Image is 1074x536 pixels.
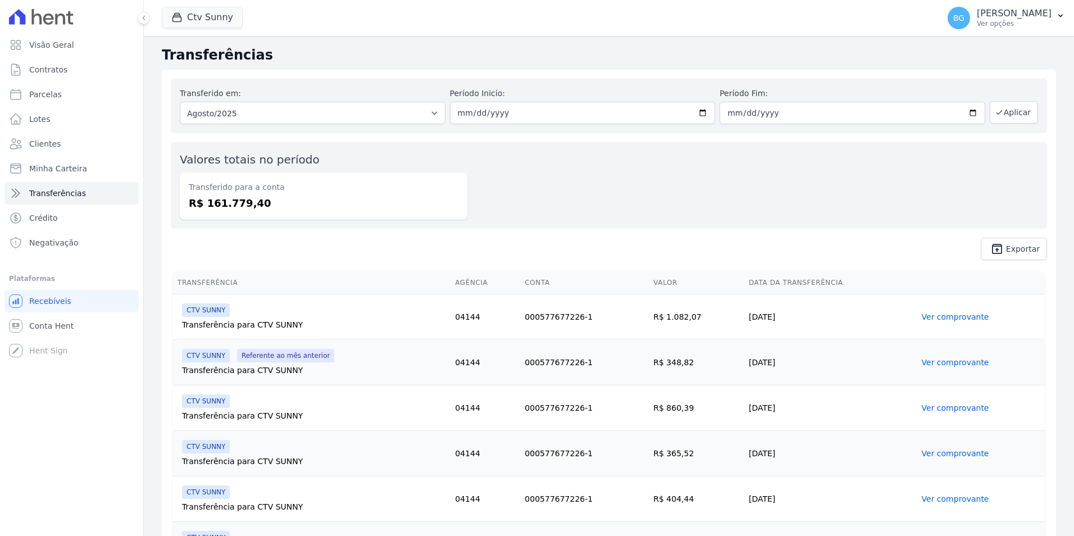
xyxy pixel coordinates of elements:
[720,88,985,99] label: Período Fim:
[520,340,649,385] td: 000577677226-1
[649,385,744,431] td: R$ 860,39
[744,271,917,294] th: Data da Transferência
[990,101,1038,124] button: Aplicar
[29,89,62,100] span: Parcelas
[4,290,139,312] a: Recebíveis
[182,365,446,376] div: Transferência para CTV SUNNY
[29,296,71,307] span: Recebíveis
[744,340,917,385] td: [DATE]
[922,358,989,367] a: Ver comprovante
[29,138,61,149] span: Clientes
[173,271,450,294] th: Transferência
[4,58,139,81] a: Contratos
[29,188,86,199] span: Transferências
[29,237,79,248] span: Negativação
[189,196,458,211] dd: R$ 161.779,40
[450,385,520,431] td: 04144
[450,88,716,99] label: Período Inicío:
[649,271,744,294] th: Valor
[189,181,458,193] dt: Transferido para a conta
[180,153,320,166] label: Valores totais no período
[744,476,917,522] td: [DATE]
[953,14,964,22] span: BG
[4,34,139,56] a: Visão Geral
[162,45,1056,65] h2: Transferências
[1006,246,1040,252] span: Exportar
[29,64,67,75] span: Contratos
[180,89,241,98] label: Transferido em:
[520,476,649,522] td: 000577677226-1
[29,212,58,224] span: Crédito
[981,238,1047,260] a: unarchive Exportar
[4,157,139,180] a: Minha Carteira
[977,19,1052,28] p: Ver opções
[182,319,446,330] div: Transferência para CTV SUNNY
[29,39,74,51] span: Visão Geral
[939,2,1074,34] button: BG [PERSON_NAME] Ver opções
[744,431,917,476] td: [DATE]
[450,271,520,294] th: Agência
[182,410,446,421] div: Transferência para CTV SUNNY
[520,431,649,476] td: 000577677226-1
[520,294,649,340] td: 000577677226-1
[922,449,989,458] a: Ver comprovante
[9,272,134,285] div: Plataformas
[744,294,917,340] td: [DATE]
[520,271,649,294] th: Conta
[4,108,139,130] a: Lotes
[649,294,744,340] td: R$ 1.082,07
[922,403,989,412] a: Ver comprovante
[520,385,649,431] td: 000577677226-1
[4,315,139,337] a: Conta Hent
[182,349,230,362] span: CTV SUNNY
[182,456,446,467] div: Transferência para CTV SUNNY
[182,394,230,408] span: CTV SUNNY
[29,320,74,331] span: Conta Hent
[182,501,446,512] div: Transferência para CTV SUNNY
[977,8,1052,19] p: [PERSON_NAME]
[182,440,230,453] span: CTV SUNNY
[162,7,243,28] button: Ctv Sunny
[450,294,520,340] td: 04144
[237,349,335,362] span: Referente ao mês anterior
[182,485,230,499] span: CTV SUNNY
[922,494,989,503] a: Ver comprovante
[450,476,520,522] td: 04144
[4,83,139,106] a: Parcelas
[4,133,139,155] a: Clientes
[450,431,520,476] td: 04144
[922,312,989,321] a: Ver comprovante
[649,431,744,476] td: R$ 365,52
[4,231,139,254] a: Negativação
[29,113,51,125] span: Lotes
[990,242,1004,256] i: unarchive
[649,340,744,385] td: R$ 348,82
[182,303,230,317] span: CTV SUNNY
[4,182,139,205] a: Transferências
[649,476,744,522] td: R$ 404,44
[450,340,520,385] td: 04144
[29,163,87,174] span: Minha Carteira
[4,207,139,229] a: Crédito
[744,385,917,431] td: [DATE]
